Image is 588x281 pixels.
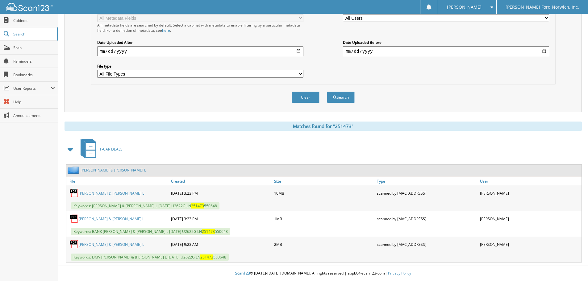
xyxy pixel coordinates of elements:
[13,31,54,37] span: Search
[478,177,582,185] a: User
[71,202,219,209] span: Keywords: [PERSON_NAME] & [PERSON_NAME] L [DATE] U2622G LN 550648
[169,177,273,185] a: Created
[478,213,582,225] div: [PERSON_NAME]
[162,28,170,33] a: here
[388,271,411,276] a: Privacy Policy
[273,238,376,250] div: 2MB
[235,271,250,276] span: Scan123
[6,3,52,11] img: scan123-logo-white.svg
[69,214,79,223] img: PDF.png
[68,166,81,174] img: folder2.png
[71,228,230,235] span: Keywords: BANK [PERSON_NAME] & [PERSON_NAME] L [DATE] U2622G LN 550648
[169,187,273,199] div: [DATE] 3:23 PM
[79,191,144,196] a: [PERSON_NAME] & [PERSON_NAME] L
[100,147,123,152] span: F-CAR DEALS
[191,203,204,209] span: 251473
[13,86,51,91] span: User Reports
[169,238,273,250] div: [DATE] 9:23 AM
[13,99,55,105] span: Help
[13,59,55,64] span: Reminders
[375,177,478,185] a: Type
[478,187,582,199] div: [PERSON_NAME]
[65,122,582,131] div: Matches found for "251473"
[375,238,478,250] div: scanned by [MAC_ADDRESS]
[79,242,144,247] a: [PERSON_NAME] & [PERSON_NAME] L
[69,240,79,249] img: PDF.png
[77,137,123,161] a: F-CAR DEALS
[79,216,144,221] a: [PERSON_NAME] & [PERSON_NAME] L
[273,177,376,185] a: Size
[273,213,376,225] div: 1MB
[478,238,582,250] div: [PERSON_NAME]
[273,187,376,199] div: 10MB
[97,23,303,33] div: All metadata fields are searched by default. Select a cabinet with metadata to enable filtering b...
[202,229,215,234] span: 251473
[97,64,303,69] label: File type
[13,72,55,77] span: Bookmarks
[375,187,478,199] div: scanned by [MAC_ADDRESS]
[375,213,478,225] div: scanned by [MAC_ADDRESS]
[292,92,319,103] button: Clear
[200,254,213,260] span: 251473
[13,45,55,50] span: Scan
[66,177,169,185] a: File
[169,213,273,225] div: [DATE] 3:23 PM
[13,18,55,23] span: Cabinets
[69,188,79,198] img: PDF.png
[71,254,229,261] span: Keywords: DMV [PERSON_NAME] & [PERSON_NAME] L [DATE] U2622G LN 550648
[343,46,549,56] input: end
[327,92,355,103] button: Search
[343,40,549,45] label: Date Uploaded Before
[13,113,55,118] span: Announcements
[506,5,579,9] span: [PERSON_NAME] Ford Norwich, Inc.
[447,5,482,9] span: [PERSON_NAME]
[97,46,303,56] input: start
[58,266,588,281] div: © [DATE]-[DATE] [DOMAIN_NAME]. All rights reserved | appb04-scan123-com |
[81,167,146,173] a: [PERSON_NAME] & [PERSON_NAME] L
[97,40,303,45] label: Date Uploaded After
